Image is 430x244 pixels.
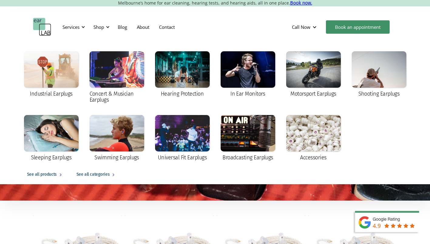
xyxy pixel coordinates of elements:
[33,18,51,36] a: home
[94,154,139,161] div: Swimming Earplugs
[290,91,336,97] div: Motorsport Earplugs
[86,112,147,165] a: Swimming Earplugs
[358,91,400,97] div: Shooting Earplugs
[152,48,213,101] a: Hearing Protection
[63,24,80,30] div: Services
[21,165,70,184] a: See all products
[86,48,147,107] a: Concert & Musician Earplugs
[152,112,213,165] a: Universal Fit Earplugs
[30,91,73,97] div: Industrial Earplugs
[113,18,132,36] a: Blog
[90,91,144,103] div: Concert & Musician Earplugs
[90,18,111,36] div: Shop
[300,154,326,161] div: Accessories
[21,112,82,165] a: Sleeping Earplugs
[326,20,390,34] a: Book an appointment
[21,48,82,101] a: Industrial Earplugs
[76,171,110,178] div: See all categories
[158,154,207,161] div: Universal Fit Earplugs
[287,18,323,36] div: Call Now
[230,91,265,97] div: In Ear Monitors
[27,171,57,178] div: See all products
[70,165,123,184] a: See all categories
[59,18,87,36] div: Services
[154,18,180,36] a: Contact
[218,112,278,165] a: Broadcasting Earplugs
[349,48,409,101] a: Shooting Earplugs
[222,154,273,161] div: Broadcasting Earplugs
[292,24,310,30] div: Call Now
[161,91,204,97] div: Hearing Protection
[132,18,154,36] a: About
[31,154,72,161] div: Sleeping Earplugs
[93,24,104,30] div: Shop
[283,112,344,165] a: Accessories
[218,48,278,101] a: In Ear Monitors
[283,48,344,101] a: Motorsport Earplugs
